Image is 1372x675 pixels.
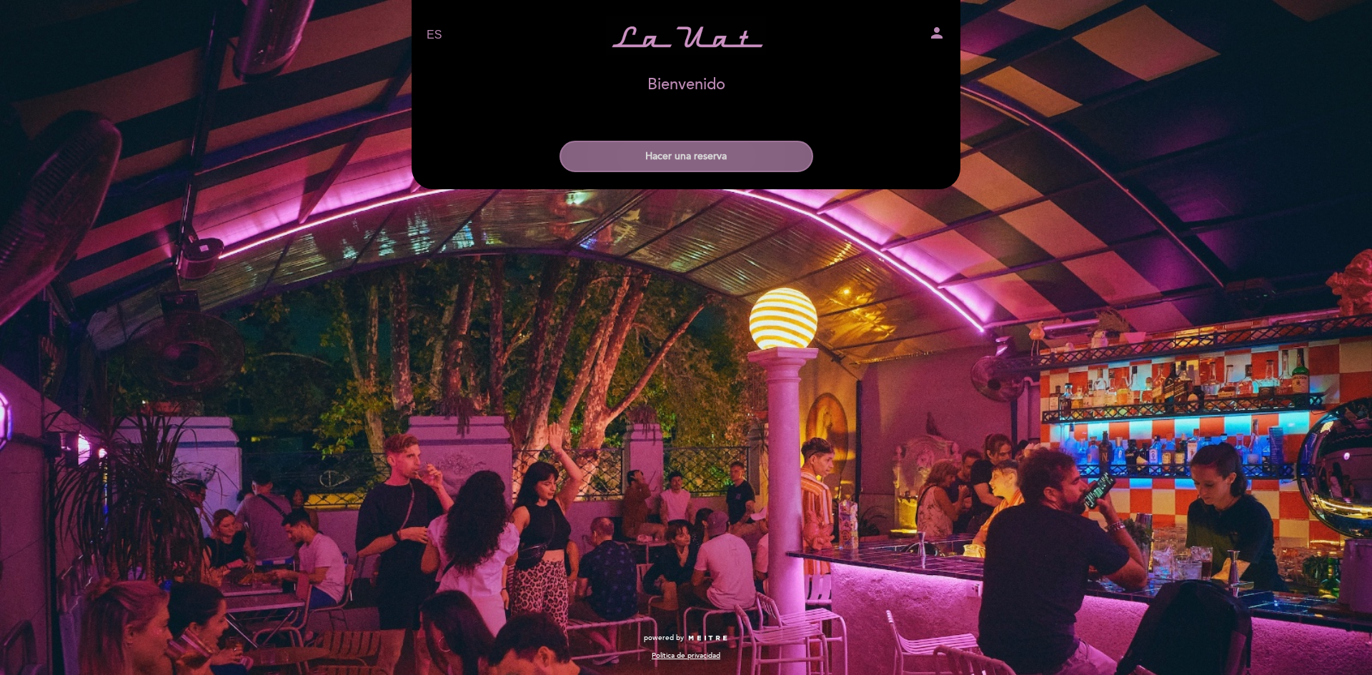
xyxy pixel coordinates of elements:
[644,633,728,643] a: powered by
[644,633,684,643] span: powered by
[560,141,813,172] button: Hacer una reserva
[597,16,775,55] a: La Uat
[652,651,720,661] a: Política de privacidad
[928,24,945,46] button: person
[647,76,725,94] h1: Bienvenido
[687,635,728,642] img: MEITRE
[928,24,945,41] i: person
